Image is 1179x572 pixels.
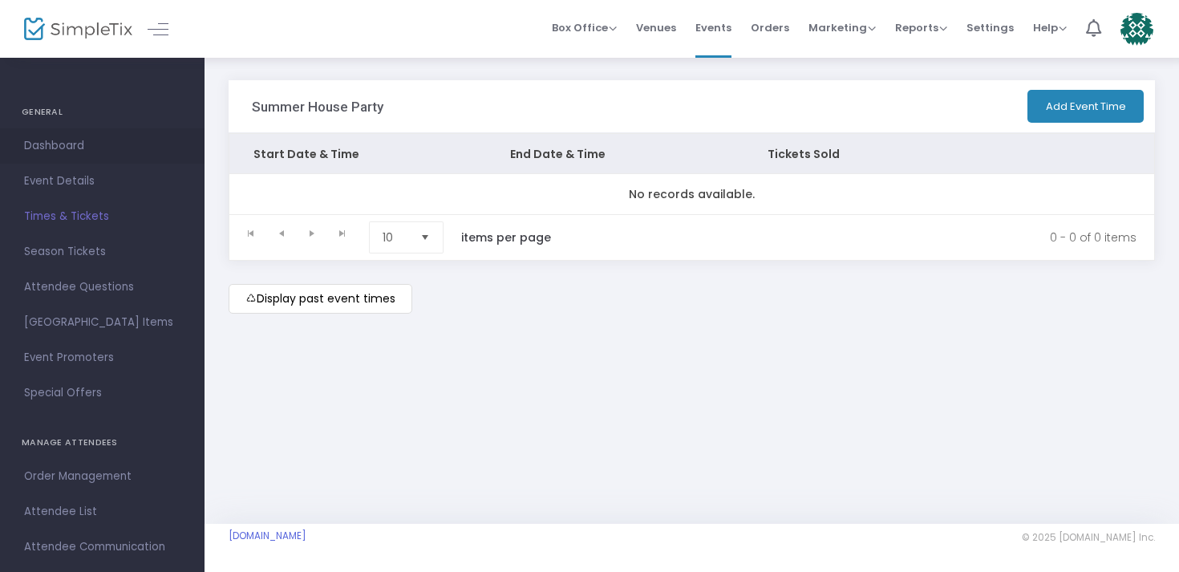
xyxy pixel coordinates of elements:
[461,229,551,245] label: items per page
[751,7,789,48] span: Orders
[24,347,180,368] span: Event Promoters
[585,221,1136,254] kendo-pager-info: 0 - 0 of 0 items
[229,174,1154,214] td: No records available.
[695,7,731,48] span: Events
[252,99,383,115] h3: Summer House Party
[383,229,407,245] span: 10
[24,136,180,156] span: Dashboard
[24,312,180,333] span: [GEOGRAPHIC_DATA] Items
[24,277,180,298] span: Attendee Questions
[24,466,180,487] span: Order Management
[22,427,183,459] h4: MANAGE ATTENDEES
[229,134,1154,214] div: Data table
[229,284,412,314] m-button: Display past event times
[486,134,743,174] th: End Date & Time
[895,20,947,35] span: Reports
[229,529,306,542] a: [DOMAIN_NAME]
[24,171,180,192] span: Event Details
[966,7,1014,48] span: Settings
[636,7,676,48] span: Venues
[1027,90,1144,123] button: Add Event Time
[229,134,486,174] th: Start Date & Time
[414,222,436,253] button: Select
[1033,20,1067,35] span: Help
[24,206,180,227] span: Times & Tickets
[552,20,617,35] span: Box Office
[24,501,180,522] span: Attendee List
[24,241,180,262] span: Season Tickets
[24,537,180,558] span: Attendee Communication
[808,20,876,35] span: Marketing
[1022,531,1155,544] span: © 2025 [DOMAIN_NAME] Inc.
[24,383,180,404] span: Special Offers
[743,134,949,174] th: Tickets Sold
[22,96,183,128] h4: GENERAL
